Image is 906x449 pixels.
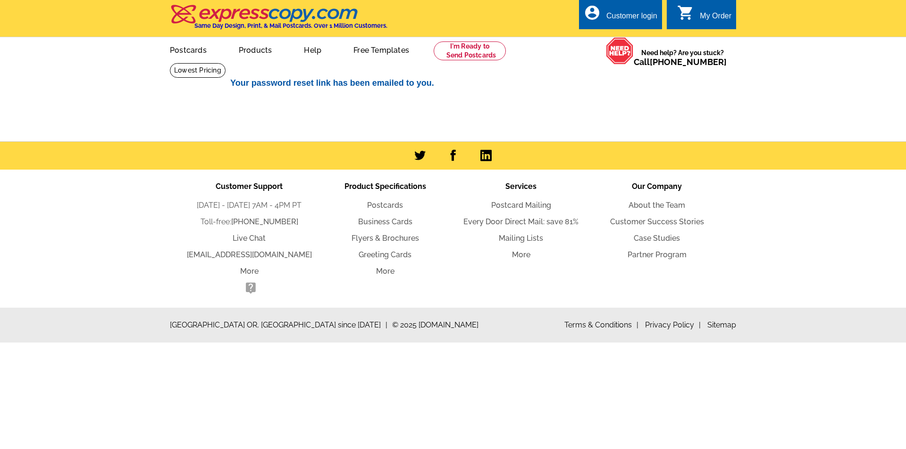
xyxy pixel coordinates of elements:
[231,217,298,226] a: [PHONE_NUMBER]
[634,48,731,67] span: Need help? Are you stuck?
[376,267,394,276] a: More
[240,267,259,276] a: More
[463,217,579,226] a: Every Door Direct Mail: save 81%
[181,200,317,211] li: [DATE] - [DATE] 7AM - 4PM PT
[170,319,387,331] span: [GEOGRAPHIC_DATA] OR, [GEOGRAPHIC_DATA] since [DATE]
[491,201,551,210] a: Postcard Mailing
[170,11,387,29] a: Same Day Design, Print, & Mail Postcards. Over 1 Million Customers.
[584,4,601,21] i: account_circle
[359,250,411,259] a: Greeting Cards
[564,320,638,329] a: Terms & Conditions
[634,234,680,243] a: Case Studies
[700,12,731,25] div: My Order
[230,78,683,89] h2: Your password reset link has been emailed to you.
[344,182,426,191] span: Product Specifications
[632,182,682,191] span: Our Company
[187,250,312,259] a: [EMAIL_ADDRESS][DOMAIN_NAME]
[155,38,222,60] a: Postcards
[650,57,727,67] a: [PHONE_NUMBER]
[181,216,317,228] li: Toll-free:
[584,10,657,22] a: account_circle Customer login
[628,250,687,259] a: Partner Program
[606,37,634,65] img: help
[194,22,387,29] h4: Same Day Design, Print, & Mail Postcards. Over 1 Million Customers.
[338,38,424,60] a: Free Templates
[677,4,694,21] i: shopping_cart
[224,38,287,60] a: Products
[629,201,685,210] a: About the Team
[505,182,537,191] span: Services
[634,57,727,67] span: Call
[645,320,701,329] a: Privacy Policy
[352,234,419,243] a: Flyers & Brochures
[392,319,478,331] span: © 2025 [DOMAIN_NAME]
[233,234,266,243] a: Live Chat
[677,10,731,22] a: shopping_cart My Order
[499,234,543,243] a: Mailing Lists
[606,12,657,25] div: Customer login
[216,182,283,191] span: Customer Support
[512,250,530,259] a: More
[707,320,736,329] a: Sitemap
[358,217,412,226] a: Business Cards
[610,217,704,226] a: Customer Success Stories
[289,38,336,60] a: Help
[367,201,403,210] a: Postcards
